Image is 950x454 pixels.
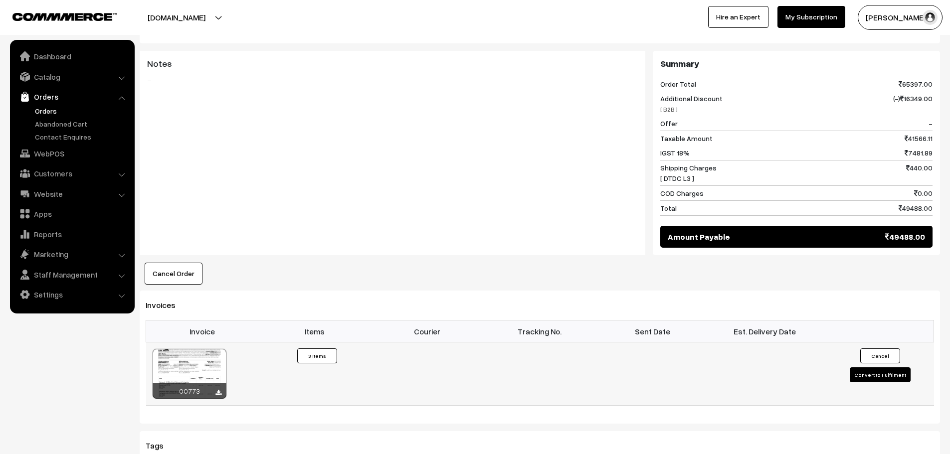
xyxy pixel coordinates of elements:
a: Reports [12,225,131,243]
a: Catalog [12,68,131,86]
span: Tags [146,441,176,451]
span: 49488.00 [899,203,933,213]
blockquote: - [147,74,638,86]
button: Cancel Order [145,263,202,285]
span: 7481.89 [905,148,933,158]
button: 3 Items [297,348,337,363]
button: [PERSON_NAME] [858,5,943,30]
a: Marketing [12,245,131,263]
a: Orders [12,88,131,106]
h3: Notes [147,58,638,69]
span: (-) 16349.00 [893,93,933,114]
span: Additional Discount [660,93,723,114]
th: Items [258,320,371,342]
span: - [929,118,933,129]
a: Contact Enquires [32,132,131,142]
a: Customers [12,164,131,182]
span: 440.00 [906,162,933,183]
th: Courier [371,320,484,342]
a: Settings [12,286,131,303]
img: user [923,10,938,25]
a: Apps [12,205,131,223]
a: Website [12,185,131,203]
button: [DOMAIN_NAME] [113,5,240,30]
span: Amount Payable [668,231,730,243]
span: Total [660,203,677,213]
img: COMMMERCE [12,13,117,20]
th: Sent Date [596,320,709,342]
th: Tracking No. [484,320,596,342]
button: Cancel [860,348,900,363]
a: Abandoned Cart [32,119,131,129]
span: 49488.00 [885,231,925,243]
div: 00773 [153,383,226,399]
a: COMMMERCE [12,10,100,22]
span: Offer [660,118,678,129]
th: Est. Delivery Date [709,320,821,342]
span: Taxable Amount [660,133,713,144]
a: Hire an Expert [708,6,768,28]
span: IGST 18% [660,148,690,158]
a: Orders [32,106,131,116]
span: 0.00 [914,188,933,198]
a: Dashboard [12,47,131,65]
span: Invoices [146,300,188,310]
a: WebPOS [12,145,131,162]
th: Invoice [146,320,259,342]
button: Convert to Fulfilment [850,367,911,382]
span: Shipping Charges [ DTDC L3 ] [660,162,717,183]
span: Order Total [660,79,696,89]
h3: Summary [660,58,933,69]
span: 41566.11 [905,133,933,144]
span: COD Charges [660,188,704,198]
a: Staff Management [12,266,131,284]
span: 65397.00 [899,79,933,89]
a: My Subscription [777,6,845,28]
span: [ B2B ] [660,106,678,113]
